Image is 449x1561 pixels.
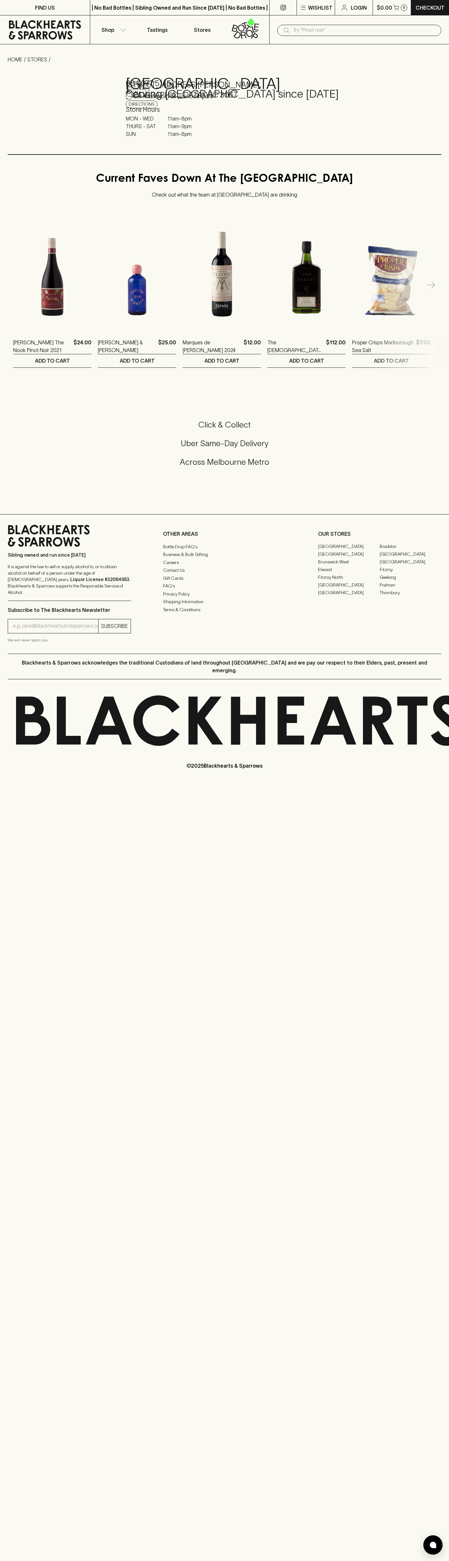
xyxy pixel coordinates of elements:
p: Check out what the team at [GEOGRAPHIC_DATA] are drinking [152,186,297,198]
p: Subscribe to The Blackhearts Newsletter [8,606,131,614]
button: ADD TO CART [98,354,176,367]
img: Marques de Tezona Tempranillo 2024 [183,216,261,329]
p: ADD TO CART [374,357,409,365]
a: [PERSON_NAME] & [PERSON_NAME] [98,339,156,354]
a: Thornbury [380,589,441,597]
a: Brunswick West [318,558,380,566]
a: Elwood [318,566,380,574]
a: Marques de [PERSON_NAME] 2024 [183,339,241,354]
p: Blackhearts & Sparrows acknowledges the traditional Custodians of land throughout [GEOGRAPHIC_DAT... [13,659,436,674]
a: Contact Us [163,567,286,574]
p: Wishlist [308,4,332,12]
p: Tastings [147,26,168,34]
p: Checkout [416,4,445,12]
a: Tastings [135,15,180,44]
a: [GEOGRAPHIC_DATA] [318,551,380,558]
p: SUBSCRIBE [101,622,128,630]
a: [GEOGRAPHIC_DATA] [318,581,380,589]
strong: Liquor License #32064953 [70,577,129,582]
a: Prahran [380,581,441,589]
a: The [DEMOGRAPHIC_DATA] Straight Rye Whiskey [267,339,324,354]
a: HOME [8,57,22,62]
p: We will never spam you [8,637,131,643]
div: Call to action block [8,394,441,501]
a: [GEOGRAPHIC_DATA] [318,589,380,597]
p: ADD TO CART [289,357,324,365]
a: Proper Crisps Marlborough Sea Salt [352,339,414,354]
a: Stores [180,15,225,44]
p: Sibling owned and run since [DATE] [8,552,131,558]
h5: Across Melbourne Metro [8,457,441,467]
a: FAQ's [163,582,286,590]
p: Stores [194,26,211,34]
a: [PERSON_NAME] The Nook Pinot Noir 2021 [13,339,71,354]
p: $0.00 [377,4,392,12]
p: $112.00 [326,339,346,354]
a: Fitzroy North [318,574,380,581]
a: Geelong [380,574,441,581]
a: Business & Bulk Gifting [163,551,286,559]
p: ADD TO CART [35,357,70,365]
p: $25.00 [158,339,176,354]
p: $12.00 [244,339,261,354]
p: $24.00 [73,339,91,354]
h5: Click & Collect [8,419,441,430]
h5: Uber Same-Day Delivery [8,438,441,449]
p: Login [351,4,367,12]
p: ADD TO CART [204,357,239,365]
button: ADD TO CART [183,354,261,367]
p: It is against the law to sell or supply alcohol to, or to obtain alcohol on behalf of a person un... [8,563,131,595]
p: ADD TO CART [120,357,155,365]
img: Buller The Nook Pinot Noir 2021 [13,216,91,329]
button: SUBSCRIBE [99,619,131,633]
a: Fitzroy [380,566,441,574]
a: Terms & Conditions [163,606,286,613]
button: Shop [90,15,135,44]
a: Shipping Information [163,598,286,606]
a: [GEOGRAPHIC_DATA] [380,558,441,566]
button: ADD TO CART [13,354,91,367]
img: bubble-icon [430,1542,436,1548]
a: Gift Cards [163,574,286,582]
button: ADD TO CART [267,354,346,367]
p: $7.00 [416,339,430,354]
img: Proper Crisps Marlborough Sea Salt [352,216,430,329]
a: [GEOGRAPHIC_DATA] [380,551,441,558]
a: Careers [163,559,286,566]
button: ADD TO CART [352,354,430,367]
p: FIND US [35,4,55,12]
a: Privacy Policy [163,590,286,598]
p: Shop [101,26,114,34]
p: OTHER AREAS [163,530,286,538]
input: Try "Pinot noir" [293,25,436,35]
input: e.g. jane@blackheartsandsparrows.com.au [13,621,98,631]
p: 0 [403,6,405,9]
a: STORES [27,57,47,62]
a: Braddon [380,543,441,551]
a: Bottle Drop FAQ's [163,543,286,551]
img: Taylor & Smith Gin [98,216,176,329]
h4: Current Faves Down At The [GEOGRAPHIC_DATA] [96,173,353,186]
a: [GEOGRAPHIC_DATA] [318,543,380,551]
p: OUR STORES [318,530,441,538]
img: The Gospel Straight Rye Whiskey [267,216,346,329]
